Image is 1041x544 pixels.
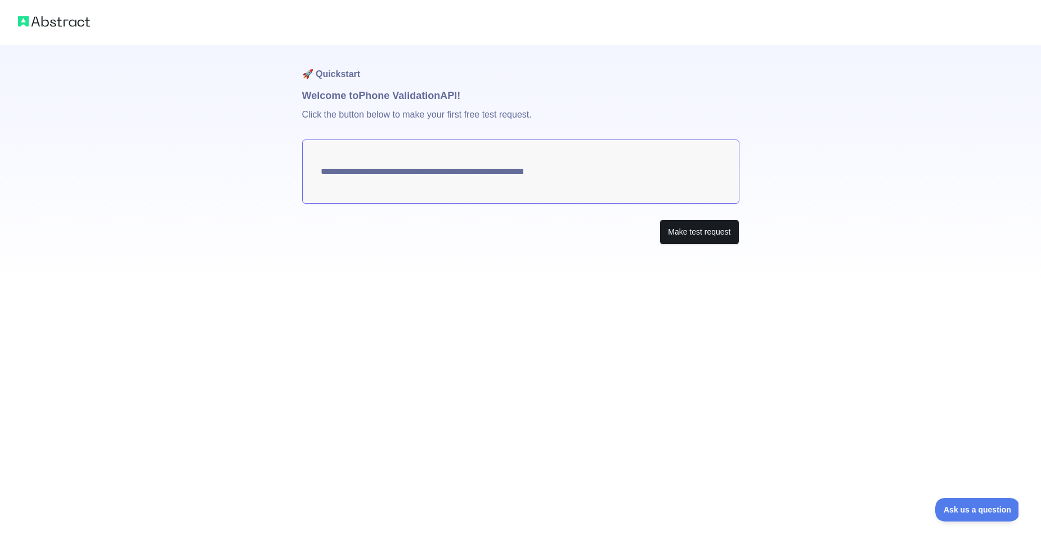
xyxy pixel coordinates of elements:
[935,498,1018,521] iframe: Toggle Customer Support
[302,104,739,140] p: Click the button below to make your first free test request.
[659,219,739,245] button: Make test request
[302,45,739,88] h1: 🚀 Quickstart
[18,14,90,29] img: Abstract logo
[302,88,739,104] h1: Welcome to Phone Validation API!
